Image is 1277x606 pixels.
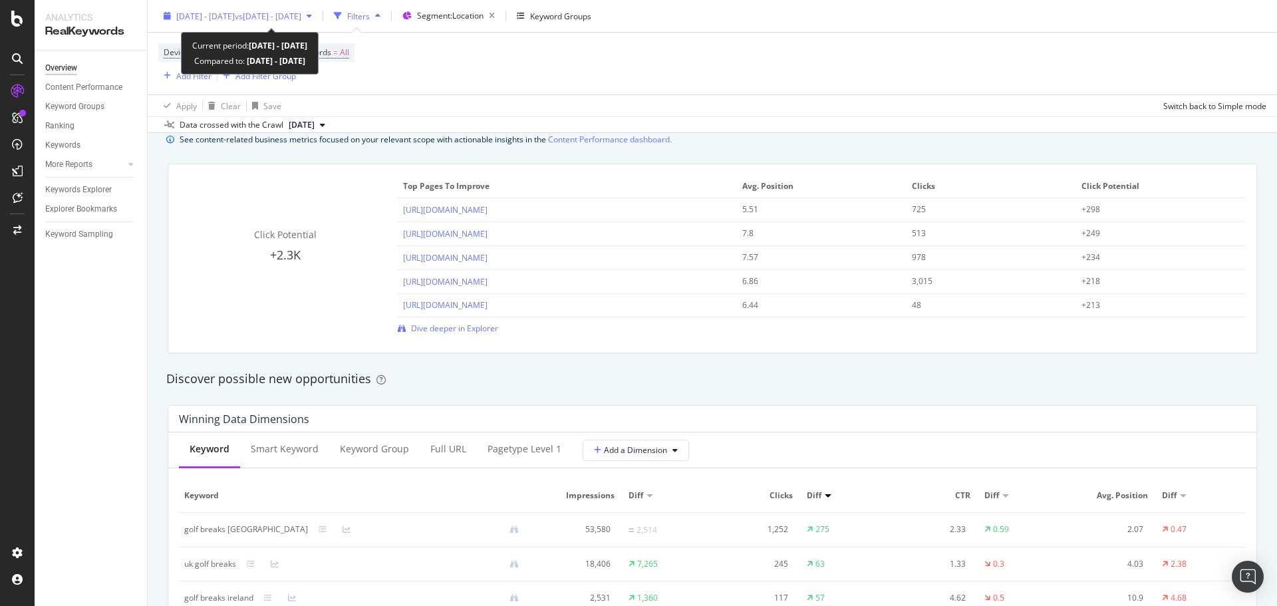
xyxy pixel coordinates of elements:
[488,442,561,456] div: pagetype Level 1
[45,158,124,172] a: More Reports
[403,180,728,192] span: Top pages to improve
[807,490,821,502] span: Diff
[166,371,1258,388] div: Discover possible new opportunities
[912,299,1055,311] div: 48
[340,43,349,62] span: All
[45,100,138,114] a: Keyword Groups
[45,24,136,39] div: RealKeywords
[398,323,498,334] a: Dive deeper in Explorer
[184,524,308,535] div: golf breaks uk
[221,100,241,111] div: Clear
[742,251,885,263] div: 7.57
[637,592,658,604] div: 1,360
[718,592,788,604] div: 117
[340,442,409,456] div: Keyword Group
[254,228,317,241] span: Click Potential
[45,138,80,152] div: Keywords
[329,5,386,27] button: Filters
[742,299,885,311] div: 6.44
[1232,561,1264,593] div: Open Intercom Messenger
[45,202,117,216] div: Explorer Bookmarks
[403,299,488,311] a: [URL][DOMAIN_NAME]
[184,558,236,570] div: uk golf breaks
[184,592,253,604] div: golf breaks ireland
[1158,95,1266,116] button: Switch back to Simple mode
[245,55,305,67] b: [DATE] - [DATE]
[511,5,597,27] button: Keyword Groups
[912,275,1055,287] div: 3,015
[45,227,113,241] div: Keyword Sampling
[1162,490,1177,502] span: Diff
[289,119,315,131] span: 2025 Jul. 28th
[45,80,122,94] div: Content Performance
[176,70,212,81] div: Add Filter
[45,80,138,94] a: Content Performance
[1073,592,1144,604] div: 10.9
[1081,299,1224,311] div: +213
[403,252,488,263] a: [URL][DOMAIN_NAME]
[1073,490,1149,502] span: Avg. Position
[637,558,658,570] div: 7,265
[217,68,296,84] button: Add Filter Group
[45,61,138,75] a: Overview
[397,5,500,27] button: Segment:Location
[895,592,966,604] div: 4.62
[1073,558,1144,570] div: 4.03
[594,444,667,456] span: Add a Dimension
[1171,558,1187,570] div: 2.38
[742,180,898,192] span: Avg. Position
[180,132,672,146] div: See content-related business metrics focused on your relevant scope with actionable insights in the
[235,10,301,21] span: vs [DATE] - [DATE]
[1171,592,1187,604] div: 4.68
[176,10,235,21] span: [DATE] - [DATE]
[180,119,283,131] div: Data crossed with the Crawl
[629,490,643,502] span: Diff
[993,524,1009,535] div: 0.59
[190,442,229,456] div: Keyword
[583,440,689,461] button: Add a Dimension
[430,442,466,456] div: Full URL
[1081,180,1237,192] span: Click Potential
[263,100,281,111] div: Save
[403,204,488,216] a: [URL][DOMAIN_NAME]
[417,10,484,21] span: Segment: Location
[742,227,885,239] div: 7.8
[1081,251,1224,263] div: +234
[166,132,1258,146] div: info banner
[718,490,793,502] span: Clicks
[540,592,611,604] div: 2,531
[742,275,885,287] div: 6.86
[530,10,591,21] div: Keyword Groups
[247,95,281,116] button: Save
[45,202,138,216] a: Explorer Bookmarks
[993,558,1004,570] div: 0.3
[45,158,92,172] div: More Reports
[251,442,319,456] div: Smart Keyword
[1081,204,1224,216] div: +298
[158,95,197,116] button: Apply
[45,61,77,75] div: Overview
[629,528,634,532] img: Equal
[718,524,788,535] div: 1,252
[45,11,136,24] div: Analytics
[742,204,885,216] div: 5.51
[184,490,526,502] span: Keyword
[179,412,309,426] div: Winning Data Dimensions
[45,183,138,197] a: Keywords Explorer
[194,53,305,69] div: Compared to:
[815,524,829,535] div: 275
[1081,227,1224,239] div: +249
[637,524,657,536] div: 2,514
[403,228,488,239] a: [URL][DOMAIN_NAME]
[249,40,307,51] b: [DATE] - [DATE]
[270,247,301,263] span: +2.3K
[815,558,825,570] div: 63
[403,276,488,287] a: [URL][DOMAIN_NAME]
[203,95,241,116] button: Clear
[45,183,112,197] div: Keywords Explorer
[45,100,104,114] div: Keyword Groups
[540,524,611,535] div: 53,580
[993,592,1004,604] div: 0.5
[1171,524,1187,535] div: 0.47
[192,38,307,53] div: Current period:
